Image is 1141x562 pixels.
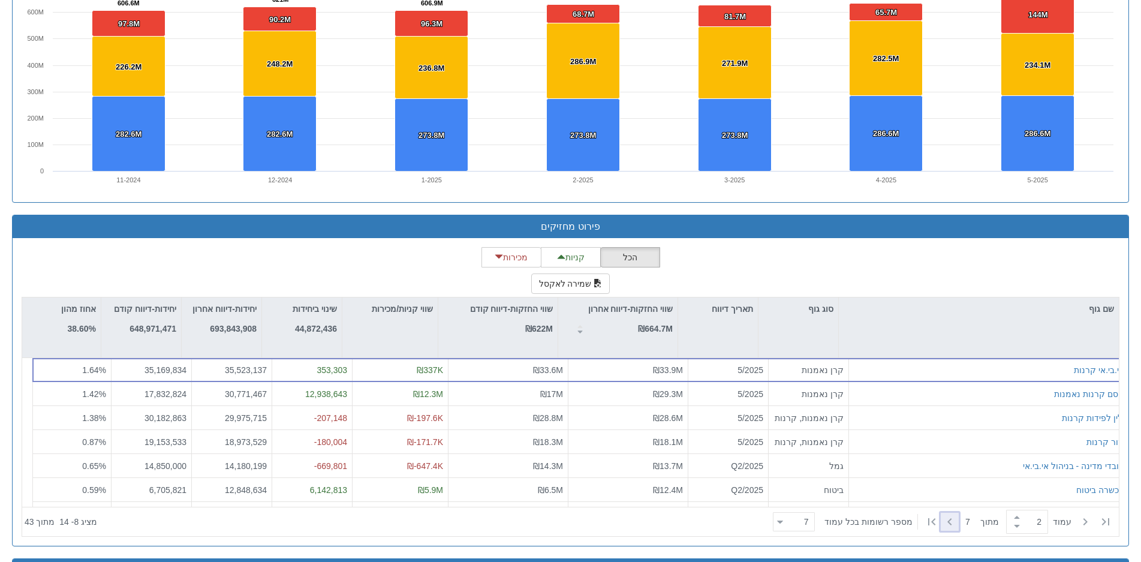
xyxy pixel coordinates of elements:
tspan: 286.6M [873,129,899,138]
p: שינוי ביחידות [293,302,337,315]
tspan: 273.8M [570,131,596,140]
span: ₪17M [540,389,563,399]
div: סוג גוף [758,297,838,320]
div: 12,848,634 [197,484,267,496]
strong: 648,971,471 [130,324,176,333]
span: ₪13.7M [653,461,683,471]
tspan: 226.2M [116,62,142,71]
div: הכשרה ביטוח [1076,484,1124,496]
tspan: 90.2M [269,15,291,24]
div: 1.42 % [38,388,106,400]
text: 400M [27,62,44,69]
strong: ₪622M [525,324,553,333]
div: 6,705,821 [116,484,186,496]
span: ₪-647.4K [407,461,443,471]
div: -669,801 [277,460,347,472]
button: קניות [541,247,601,268]
strong: 44,872,436 [295,324,337,333]
tspan: 96.3M [421,19,442,28]
span: ₪28.6M [653,413,683,423]
div: 14,850,000 [116,460,186,472]
div: עובדי מדינה - בניהול אי.בי.אי [1023,460,1124,472]
span: ₪-197.6K [407,413,443,423]
div: 30,182,863 [116,412,186,424]
div: ‏מציג 8 - 14 ‏ מתוך 43 [25,509,97,535]
tspan: 97.8M [118,19,140,28]
p: יחידות-דיווח אחרון [192,302,257,315]
div: ביטוח [773,484,844,496]
div: -180,004 [277,436,347,448]
h3: פירוט מחזיקים [22,221,1119,232]
div: 5/2025 [693,388,763,400]
p: שווי החזקות-דיווח קודם [470,302,553,315]
button: אי.בי.אי קרנות [1074,364,1124,376]
tspan: 282.6M [267,130,293,139]
div: 14,180,199 [197,460,267,472]
button: שמירה לאקסל [531,274,610,294]
div: Q2/2025 [693,460,763,472]
div: 1.64 % [38,364,106,376]
div: Q2/2025 [693,484,763,496]
p: שווי החזקות-דיווח אחרון [588,302,673,315]
div: שם גוף [839,297,1119,320]
div: קרן נאמנות, קרנות סל [773,436,844,448]
strong: 693,843,908 [210,324,257,333]
text: 11-2024 [116,176,140,184]
text: 3-2025 [724,176,745,184]
button: ילין לפידות קרנות [1062,412,1124,424]
tspan: 282.6M [116,130,142,139]
button: קסם קרנות נאמנות [1054,388,1124,400]
div: 35,523,137 [197,364,267,376]
text: 1-2025 [422,176,442,184]
div: 5/2025 [693,436,763,448]
tspan: 144M [1028,10,1048,19]
div: 5/2025 [693,364,763,376]
div: גמל [773,460,844,472]
div: שווי קניות/מכירות [342,297,438,320]
div: 17,832,824 [116,388,186,400]
tspan: 65.7M [875,8,897,17]
text: 200M [27,115,44,122]
button: מור קרנות [1086,436,1124,448]
text: 0 [40,167,44,175]
div: 5/2025 [693,412,763,424]
tspan: 282.5M [873,54,899,63]
strong: 38.60% [68,324,96,333]
tspan: 81.7M [724,12,746,21]
button: הכל [600,247,660,268]
tspan: 248.2M [267,59,293,68]
span: ₪29.3M [653,389,683,399]
span: ₪6.5M [538,485,563,495]
div: 1.38 % [38,412,106,424]
tspan: 273.8M [722,131,748,140]
span: ‏מספר רשומות בכל עמוד [824,516,913,528]
p: אחוז מהון [61,302,96,315]
span: ₪12.3M [413,389,443,399]
span: ₪33.9M [653,365,683,375]
p: יחידות-דיווח קודם [114,302,176,315]
tspan: 234.1M [1025,61,1050,70]
div: 19,153,533 [116,436,186,448]
div: קרן נאמנות [773,364,844,376]
button: מכירות [481,247,541,268]
div: 353,303 [277,364,347,376]
span: ₪-171.7K [407,437,443,447]
div: 29,975,715 [197,412,267,424]
div: 6,142,813 [277,484,347,496]
tspan: 68.7M [573,10,594,19]
span: ₪18.3M [533,437,563,447]
text: 5-2025 [1028,176,1048,184]
span: ₪5.9M [418,485,443,495]
div: תאריך דיווח [678,297,758,320]
strong: ₪664.7M [638,324,673,333]
text: 2-2025 [573,176,593,184]
tspan: 236.8M [419,64,444,73]
div: 30,771,467 [197,388,267,400]
span: ₪337K [417,365,443,375]
div: 0.65 % [38,460,106,472]
span: ₪28.8M [533,413,563,423]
